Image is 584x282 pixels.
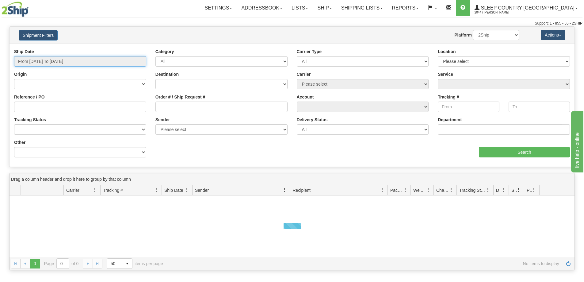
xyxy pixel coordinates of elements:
[297,94,314,100] label: Account
[529,185,539,195] a: Pickup Status filter column settings
[498,185,509,195] a: Delivery Status filter column settings
[2,21,582,26] div: Support: 1 - 855 - 55 - 2SHIP
[280,185,290,195] a: Sender filter column settings
[446,185,456,195] a: Charge filter column settings
[387,0,423,16] a: Reports
[14,48,34,55] label: Ship Date
[172,261,559,266] span: No items to display
[293,187,311,193] span: Recipient
[337,0,387,16] a: Shipping lists
[438,102,499,112] input: From
[164,187,183,193] span: Ship Date
[509,102,570,112] input: To
[454,32,472,38] label: Platform
[107,258,163,269] span: items per page
[111,261,119,267] span: 50
[563,259,573,268] a: Refresh
[541,30,565,40] button: Actions
[438,48,456,55] label: Location
[5,4,57,11] div: live help - online
[287,0,313,16] a: Lists
[14,139,25,145] label: Other
[155,94,205,100] label: Order # / Ship Request #
[19,30,58,41] button: Shipment Filters
[14,94,45,100] label: Reference / PO
[479,147,570,157] input: Search
[155,117,170,123] label: Sender
[151,185,162,195] a: Tracking # filter column settings
[511,187,517,193] span: Shipment Issues
[438,117,462,123] label: Department
[479,5,574,10] span: Sleep Country [GEOGRAPHIC_DATA]
[413,187,426,193] span: Weight
[44,258,79,269] span: Page of 0
[513,185,524,195] a: Shipment Issues filter column settings
[155,48,174,55] label: Category
[483,185,493,195] a: Tracking Status filter column settings
[195,187,209,193] span: Sender
[438,71,453,77] label: Service
[527,187,532,193] span: Pickup Status
[400,185,410,195] a: Packages filter column settings
[14,117,46,123] label: Tracking Status
[107,258,132,269] span: Page sizes drop down
[377,185,387,195] a: Recipient filter column settings
[496,187,501,193] span: Delivery Status
[475,10,521,16] span: 2044 / [PERSON_NAME]
[297,48,322,55] label: Carrier Type
[438,94,459,100] label: Tracking #
[90,185,100,195] a: Carrier filter column settings
[436,187,449,193] span: Charge
[10,173,574,185] div: grid grouping header
[30,259,40,268] span: Page 0
[103,187,123,193] span: Tracking #
[459,187,486,193] span: Tracking Status
[155,71,179,77] label: Destination
[182,185,192,195] a: Ship Date filter column settings
[14,71,27,77] label: Origin
[2,2,29,17] img: logo2044.jpg
[423,185,433,195] a: Weight filter column settings
[122,259,132,268] span: select
[570,110,583,172] iframe: chat widget
[66,187,79,193] span: Carrier
[297,117,328,123] label: Delivery Status
[390,187,403,193] span: Packages
[237,0,287,16] a: Addressbook
[297,71,311,77] label: Carrier
[313,0,336,16] a: Ship
[200,0,237,16] a: Settings
[470,0,582,16] a: Sleep Country [GEOGRAPHIC_DATA] 2044 / [PERSON_NAME]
